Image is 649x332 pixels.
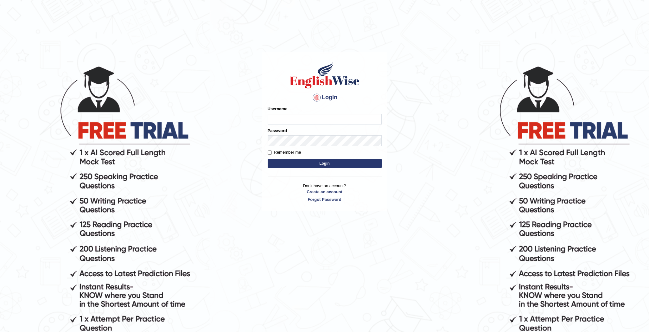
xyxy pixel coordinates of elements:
[268,196,382,202] a: Forgot Password
[289,61,361,89] img: Logo of English Wise sign in for intelligent practice with AI
[268,183,382,202] p: Don't have an account?
[268,150,272,155] input: Remember me
[268,128,287,134] label: Password
[268,189,382,195] a: Create an account
[268,93,382,103] h4: Login
[268,149,301,156] label: Remember me
[268,106,288,112] label: Username
[268,159,382,168] button: Login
